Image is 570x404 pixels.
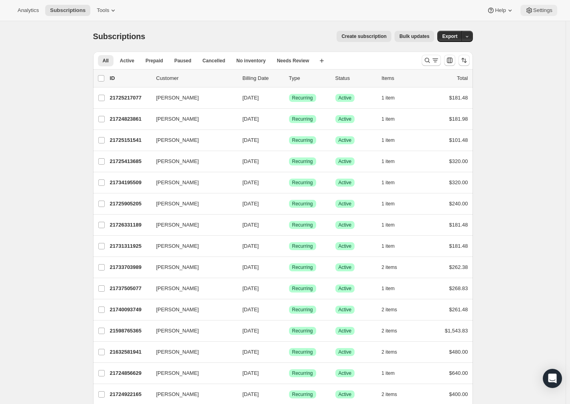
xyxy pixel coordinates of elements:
span: [PERSON_NAME] [156,242,199,250]
div: Items [382,74,422,82]
button: 1 item [382,113,404,125]
span: Tools [97,7,109,14]
span: $320.00 [449,158,468,164]
button: 1 item [382,135,404,146]
p: 21724856629 [110,369,150,377]
span: [DATE] [243,137,259,143]
span: [DATE] [243,222,259,228]
button: Search and filter results [422,55,441,66]
span: [PERSON_NAME] [156,285,199,293]
span: [PERSON_NAME] [156,200,199,208]
div: IDCustomerBilling DateTypeStatusItemsTotal [110,74,468,82]
p: 21725413685 [110,157,150,165]
span: $640.00 [449,370,468,376]
span: Active [339,116,352,122]
span: [PERSON_NAME] [156,263,199,271]
span: Active [339,391,352,398]
button: 2 items [382,304,406,315]
div: Type [289,74,329,82]
button: [PERSON_NAME] [151,176,231,189]
button: 1 item [382,241,404,252]
p: 21733703989 [110,263,150,271]
button: 1 item [382,368,404,379]
span: 1 item [382,370,395,376]
span: Active [339,370,352,376]
button: Bulk updates [395,31,434,42]
span: Active [339,306,352,313]
button: [PERSON_NAME] [151,92,231,104]
button: [PERSON_NAME] [151,282,231,295]
div: 21725905205[PERSON_NAME][DATE]SuccessRecurringSuccessActive1 item$240.00 [110,198,468,209]
button: [PERSON_NAME] [151,197,231,210]
button: 2 items [382,389,406,400]
span: Active [339,285,352,292]
span: [PERSON_NAME] [156,115,199,123]
span: No inventory [236,58,265,64]
span: 1 item [382,137,395,143]
span: $181.48 [449,222,468,228]
span: $181.48 [449,243,468,249]
span: 1 item [382,243,395,249]
div: 21725217077[PERSON_NAME][DATE]SuccessRecurringSuccessActive1 item$181.48 [110,92,468,103]
div: 21724856629[PERSON_NAME][DATE]SuccessRecurringSuccessActive1 item$640.00 [110,368,468,379]
span: Needs Review [277,58,309,64]
span: [DATE] [243,328,259,334]
span: $268.83 [449,285,468,291]
p: 21734195509 [110,179,150,187]
button: [PERSON_NAME] [151,388,231,401]
span: [DATE] [243,391,259,397]
span: $262.38 [449,264,468,270]
span: Recurring [292,285,313,292]
button: 2 items [382,262,406,273]
span: Recurring [292,391,313,398]
span: [DATE] [243,116,259,122]
span: Recurring [292,158,313,165]
button: 2 items [382,346,406,358]
span: 1 item [382,158,395,165]
span: Active [339,201,352,207]
button: 1 item [382,198,404,209]
span: Prepaid [145,58,163,64]
span: Recurring [292,370,313,376]
div: 21725413685[PERSON_NAME][DATE]SuccessRecurringSuccessActive1 item$320.00 [110,156,468,167]
button: Help [482,5,518,16]
div: 21737505077[PERSON_NAME][DATE]SuccessRecurringSuccessActive1 item$268.83 [110,283,468,294]
span: [DATE] [243,95,259,101]
span: Bulk updates [399,33,429,40]
button: 1 item [382,156,404,167]
span: Analytics [18,7,39,14]
span: Recurring [292,349,313,355]
p: Total [457,74,468,82]
span: [PERSON_NAME] [156,306,199,314]
p: 21737505077 [110,285,150,293]
span: Recurring [292,264,313,271]
span: [PERSON_NAME] [156,179,199,187]
span: $181.98 [449,116,468,122]
button: [PERSON_NAME] [151,261,231,274]
span: Paused [174,58,191,64]
span: Create subscription [341,33,387,40]
span: [DATE] [243,370,259,376]
span: [PERSON_NAME] [156,390,199,398]
p: 21725217077 [110,94,150,102]
button: [PERSON_NAME] [151,324,231,337]
div: 21598765365[PERSON_NAME][DATE]SuccessRecurringSuccessActive2 items$1,543.83 [110,325,468,336]
span: [PERSON_NAME] [156,327,199,335]
span: Recurring [292,95,313,101]
span: Help [495,7,506,14]
button: Create subscription [337,31,391,42]
span: [DATE] [243,349,259,355]
span: Recurring [292,222,313,228]
span: Recurring [292,137,313,143]
button: Subscriptions [45,5,90,16]
span: Export [442,33,457,40]
p: Billing Date [243,74,283,82]
span: 1 item [382,201,395,207]
span: Recurring [292,328,313,334]
span: [PERSON_NAME] [156,157,199,165]
span: Subscriptions [93,32,145,41]
span: $240.00 [449,201,468,207]
button: 1 item [382,219,404,231]
span: [DATE] [243,201,259,207]
span: [PERSON_NAME] [156,136,199,144]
